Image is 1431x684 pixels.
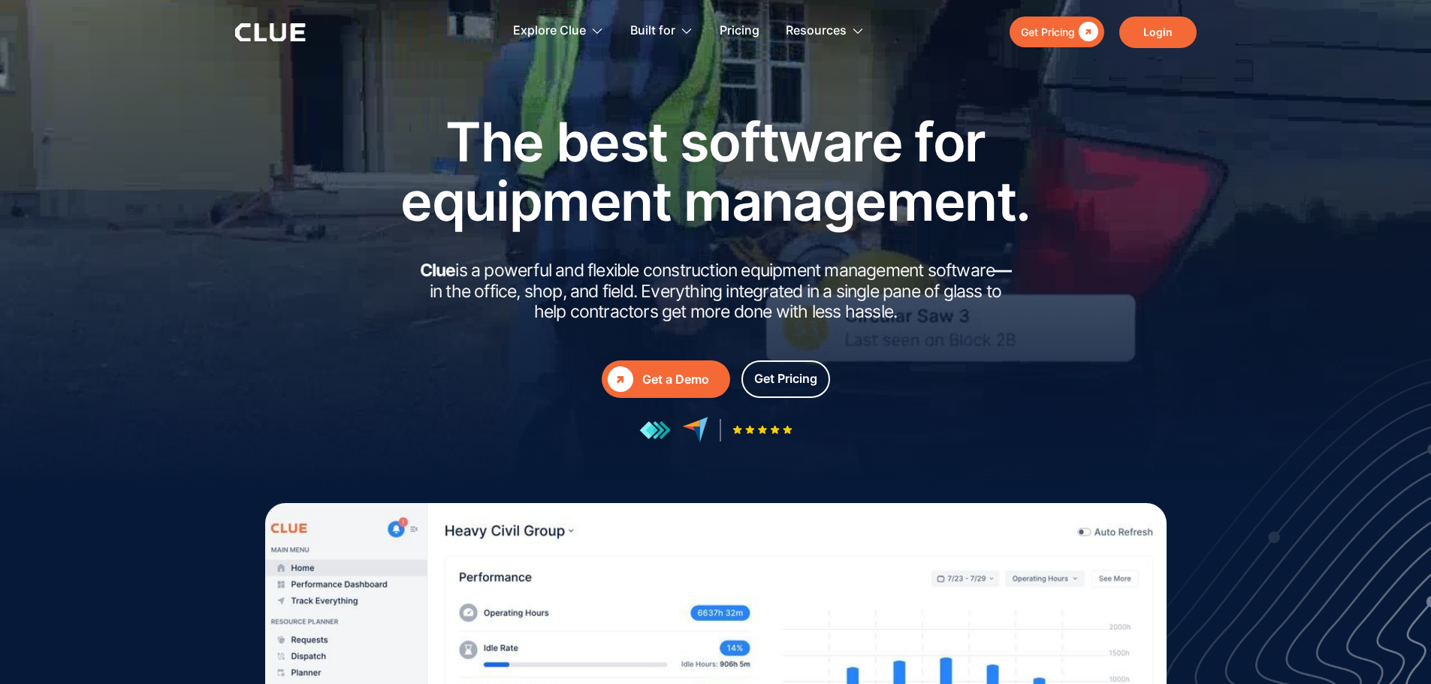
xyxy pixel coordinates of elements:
div: Get Pricing [1021,23,1075,41]
div: Built for [630,8,693,55]
div: Explore Clue [513,8,604,55]
strong: Clue [420,260,456,281]
img: reviews at capterra [682,417,708,443]
div: Built for [630,8,675,55]
a: Login [1119,17,1197,48]
a: Get Pricing [741,360,830,398]
div:  [608,366,633,392]
iframe: Chat Widget [1161,474,1431,684]
div: Explore Clue [513,8,586,55]
div:  [1075,23,1098,41]
div: Resources [786,8,865,55]
a: Pricing [720,8,759,55]
div: Resources [786,8,847,55]
div: Get Pricing [754,369,817,388]
img: reviews at getapp [639,420,671,440]
a: Get a Demo [602,360,730,398]
strong: — [995,260,1011,281]
a: Get Pricing [1010,17,1104,47]
h2: is a powerful and flexible construction equipment management software in the office, shop, and fi... [415,261,1016,323]
img: Five-star rating icon [732,425,792,435]
div: Get a Demo [642,370,724,389]
h1: The best software for equipment management. [378,112,1054,231]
